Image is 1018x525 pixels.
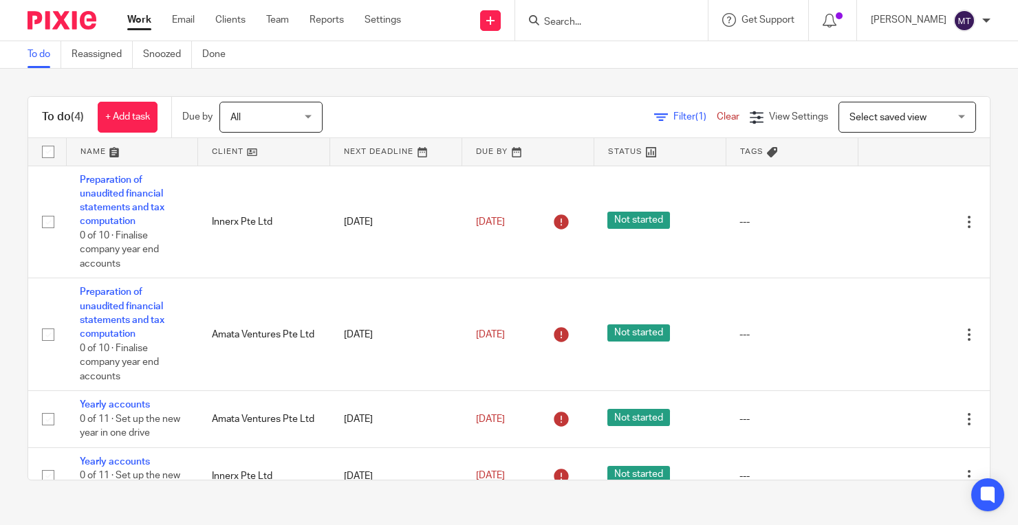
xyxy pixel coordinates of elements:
td: [DATE] [330,278,462,391]
td: [DATE] [330,166,462,278]
span: [DATE] [476,330,505,339]
a: To do [28,41,61,68]
td: Amata Ventures Pte Ltd [198,278,330,391]
input: Search [543,16,667,29]
span: (4) [71,111,84,122]
span: Not started [607,324,670,342]
span: All [230,113,241,122]
a: Clients [215,13,246,27]
span: View Settings [769,112,828,122]
td: [DATE] [330,391,462,447]
a: Yearly accounts [80,400,150,410]
div: --- [739,412,844,426]
a: Preparation of unaudited financial statements and tax computation [80,175,164,227]
td: Innerx Pte Ltd [198,447,330,504]
a: Clear [717,112,739,122]
a: Email [172,13,195,27]
span: 0 of 11 · Set up the new year in one drive [80,414,180,438]
td: Amata Ventures Pte Ltd [198,391,330,447]
span: Not started [607,409,670,426]
span: 0 of 11 · Set up the new year in one drive [80,471,180,495]
a: Reassigned [72,41,133,68]
span: [DATE] [476,471,505,480]
p: Due by [182,110,213,124]
span: Select saved view [849,113,927,122]
a: Preparation of unaudited financial statements and tax computation [80,287,164,339]
a: + Add task [98,102,158,133]
td: Innerx Pte Ltd [198,166,330,278]
span: Not started [607,212,670,229]
div: --- [739,469,844,483]
span: (1) [695,112,706,122]
p: [PERSON_NAME] [871,13,946,27]
a: Settings [365,13,401,27]
td: [DATE] [330,447,462,504]
div: --- [739,215,844,229]
span: Filter [673,112,717,122]
a: Yearly accounts [80,457,150,467]
a: Snoozed [143,41,192,68]
a: Team [266,13,289,27]
a: Work [127,13,151,27]
span: [DATE] [476,414,505,424]
div: --- [739,328,844,342]
span: Not started [607,466,670,483]
span: Tags [740,148,763,155]
span: 0 of 10 · Finalise company year end accounts [80,344,159,381]
a: Done [202,41,236,68]
span: 0 of 10 · Finalise company year end accounts [80,231,159,269]
img: Pixie [28,11,96,30]
span: [DATE] [476,217,505,227]
h1: To do [42,110,84,124]
a: Reports [310,13,344,27]
img: svg%3E [953,10,975,32]
span: Get Support [741,15,794,25]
